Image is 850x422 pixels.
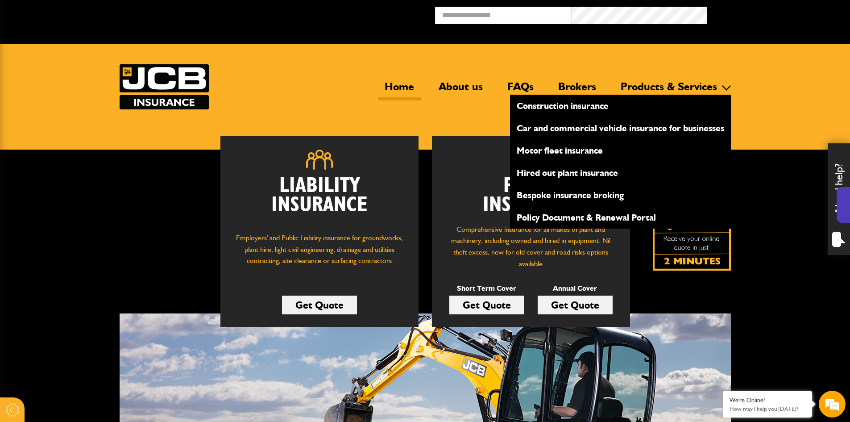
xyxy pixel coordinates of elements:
p: Annual Cover [538,283,613,294]
a: Construction insurance [510,98,731,113]
a: Get Quote [282,296,357,314]
a: FAQs [501,80,540,100]
a: Policy Document & Renewal Portal [510,210,731,225]
h2: Plant Insurance [445,176,617,215]
h2: Liability Insurance [234,176,405,224]
a: Bespoke insurance broking [510,188,731,203]
a: Get Quote [449,296,524,314]
img: JCB Insurance Services logo [120,64,209,109]
a: Brokers [551,80,603,100]
img: Quick Quote [653,192,731,271]
p: How may I help you today? [730,405,805,412]
a: Motor fleet insurance [510,143,731,158]
div: We're Online! [730,397,805,404]
p: Short Term Cover [449,283,524,294]
a: Hired out plant insurance [510,165,731,180]
a: Car and commercial vehicle insurance for businesses [510,121,731,136]
a: JCB Insurance Services [120,64,209,109]
a: Home [378,80,421,100]
div: Need help? [828,143,850,255]
a: About us [432,80,489,100]
p: Comprehensive insurance for all makes of plant and machinery, including owned and hired in equipm... [445,224,617,269]
a: Get Quote [538,296,613,314]
a: Products & Services [614,80,724,100]
a: Get your insurance quote isn just 2-minutes [653,192,731,271]
button: Broker Login [707,7,843,21]
p: Employers' and Public Liability insurance for groundworks, plant hire, light civil engineering, d... [234,232,405,275]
